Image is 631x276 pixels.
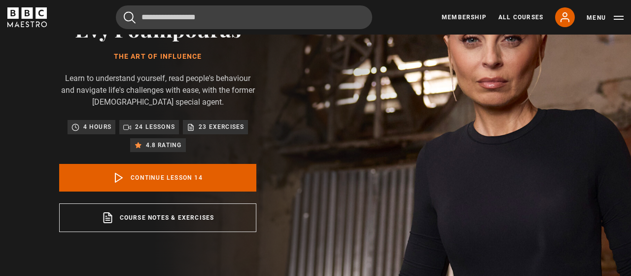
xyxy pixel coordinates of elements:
a: Continue lesson 14 [59,164,256,192]
p: 4 hours [83,122,111,132]
input: Search [116,5,372,29]
p: Learn to understand yourself, read people's behaviour and navigate life's challenges with ease, w... [59,73,256,108]
a: Course notes & exercises [59,203,256,232]
p: 4.8 rating [146,140,182,150]
p: 23 exercises [199,122,244,132]
h2: Evy Poumpouras [59,16,256,41]
button: Submit the search query [124,11,136,24]
button: Toggle navigation [587,13,624,23]
p: 24 lessons [135,122,175,132]
h1: The Art of Influence [59,53,256,61]
a: All Courses [498,13,543,22]
svg: BBC Maestro [7,7,47,27]
a: Membership [442,13,487,22]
